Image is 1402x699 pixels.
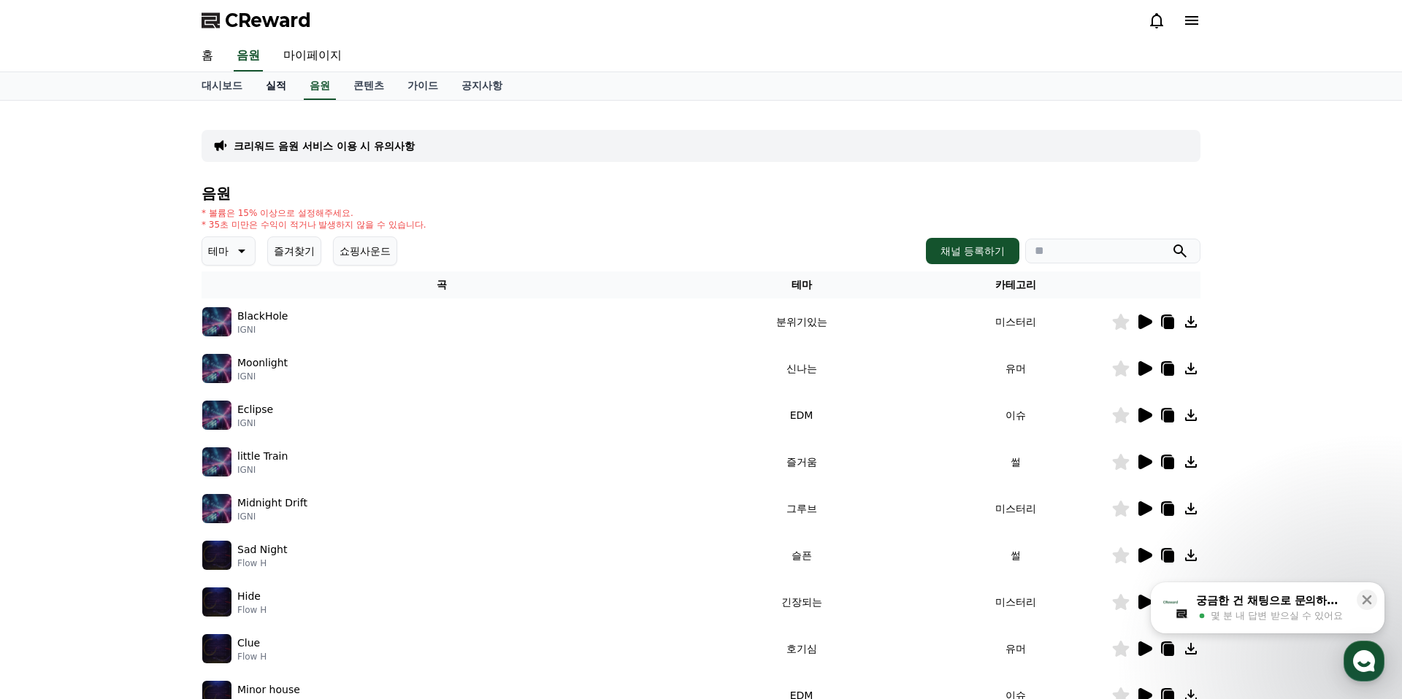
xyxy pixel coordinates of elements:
[237,324,288,336] p: IGNI
[920,271,1111,298] th: 카테고리
[920,625,1111,672] td: 유머
[96,463,188,499] a: 대화
[920,392,1111,439] td: 이슈
[683,345,920,392] td: 신나는
[225,9,311,32] span: CReward
[237,542,287,557] p: Sad Night
[920,532,1111,579] td: 썰
[304,72,336,100] a: 음원
[272,41,353,72] a: 마이페이지
[190,41,225,72] a: 홈
[46,484,55,496] span: 홈
[237,402,273,417] p: Eclipse
[188,463,280,499] a: 설정
[683,298,920,345] td: 분위기있는
[237,636,260,651] p: Clue
[683,532,920,579] td: 슬픈
[254,72,298,100] a: 실적
[237,449,288,464] p: little Train
[683,439,920,485] td: 즐거움
[202,634,231,663] img: music
[237,495,307,511] p: Midnight Drift
[333,236,397,266] button: 쇼핑사운드
[237,464,288,476] p: IGNI
[683,271,920,298] th: 테마
[202,494,231,523] img: music
[342,72,396,100] a: 콘텐츠
[267,236,321,266] button: 즐겨찾기
[4,463,96,499] a: 홈
[234,41,263,72] a: 음원
[683,392,920,439] td: EDM
[202,354,231,383] img: music
[202,587,231,617] img: music
[237,355,288,371] p: Moonlight
[237,511,307,522] p: IGNI
[450,72,514,100] a: 공지사항
[926,238,1019,264] button: 채널 등록하기
[202,219,426,231] p: * 35초 미만은 수익이 적거나 발생하지 않을 수 있습니다.
[202,185,1200,201] h4: 음원
[202,447,231,476] img: music
[920,485,1111,532] td: 미스터리
[920,298,1111,345] td: 미스터리
[190,72,254,100] a: 대시보드
[683,625,920,672] td: 호기심
[237,417,273,429] p: IGNI
[237,604,267,616] p: Flow H
[134,485,151,497] span: 대화
[202,9,311,32] a: CReward
[920,439,1111,485] td: 썰
[202,401,231,430] img: music
[237,651,267,663] p: Flow H
[237,557,287,569] p: Flow H
[237,589,261,604] p: Hide
[202,207,426,219] p: * 볼륨은 15% 이상으로 설정해주세요.
[226,484,243,496] span: 설정
[683,579,920,625] td: 긴장되는
[237,371,288,382] p: IGNI
[237,682,300,698] p: Minor house
[202,271,683,298] th: 곡
[396,72,450,100] a: 가이드
[202,307,231,336] img: music
[683,485,920,532] td: 그루브
[234,139,415,153] a: 크리워드 음원 서비스 이용 시 유의사항
[237,309,288,324] p: BlackHole
[920,345,1111,392] td: 유머
[202,541,231,570] img: music
[202,236,256,266] button: 테마
[208,241,229,261] p: 테마
[920,579,1111,625] td: 미스터리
